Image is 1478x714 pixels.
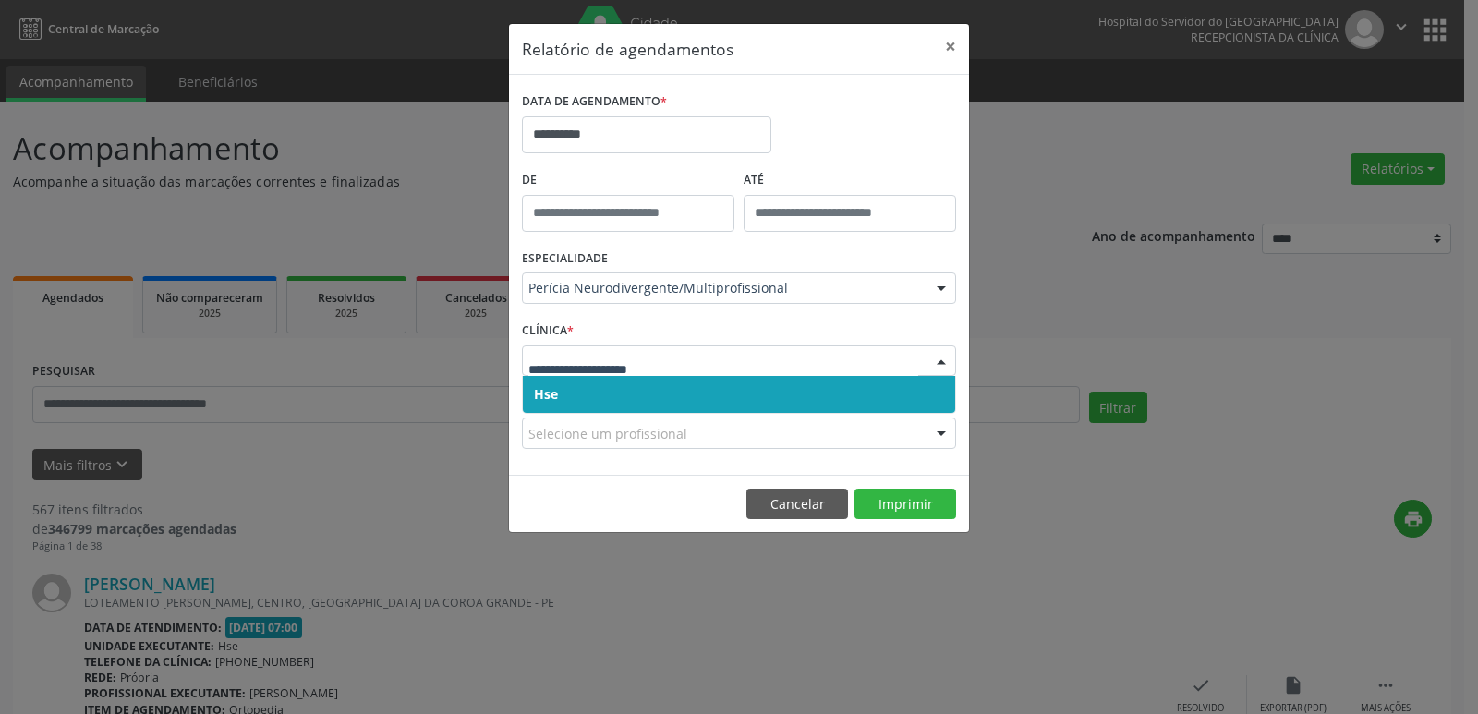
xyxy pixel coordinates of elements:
[528,279,918,297] span: Perícia Neurodivergente/Multiprofissional
[522,166,734,195] label: De
[744,166,956,195] label: ATÉ
[746,489,848,520] button: Cancelar
[528,424,687,443] span: Selecione um profissional
[522,317,574,345] label: CLÍNICA
[522,88,667,116] label: DATA DE AGENDAMENTO
[534,385,558,403] span: Hse
[932,24,969,69] button: Close
[854,489,956,520] button: Imprimir
[522,37,733,61] h5: Relatório de agendamentos
[522,245,608,273] label: ESPECIALIDADE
